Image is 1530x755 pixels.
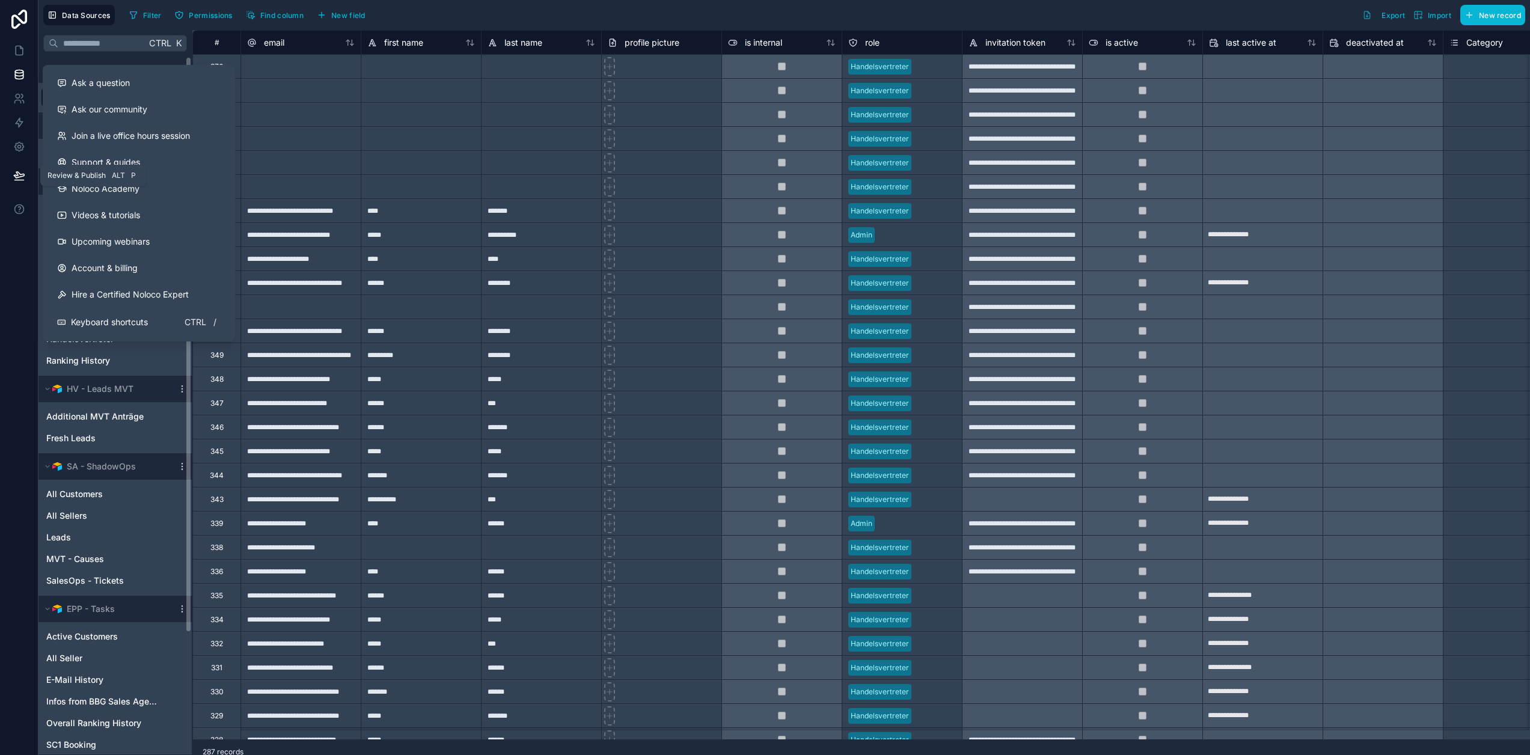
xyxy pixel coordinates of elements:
[384,37,423,49] span: first name
[851,470,909,481] div: Handelsvertreter
[72,156,140,168] span: Support & guides
[851,686,909,697] div: Handelsvertreter
[210,615,224,625] div: 334
[745,37,782,49] span: is internal
[851,157,909,168] div: Handelsvertreter
[985,37,1045,49] span: invitation token
[183,315,207,329] span: Ctrl
[72,262,138,274] span: Account & billing
[851,542,909,553] div: Handelsvertreter
[210,687,224,697] div: 330
[1428,11,1451,20] span: Import
[47,149,230,176] a: Support & guides
[210,374,224,384] div: 348
[143,11,162,20] span: Filter
[851,254,909,264] div: Handelsvertreter
[210,543,223,552] div: 338
[210,62,224,72] div: 370
[211,663,222,673] div: 331
[124,6,166,24] button: Filter
[1466,37,1503,49] span: Category
[1382,11,1405,20] span: Export
[112,171,125,180] span: Alt
[170,6,241,24] a: Permissions
[851,109,909,120] div: Handelsvertreter
[72,77,130,89] span: Ask a question
[47,281,230,308] button: Hire a Certified Noloco Expert
[210,591,223,601] div: 335
[148,35,173,50] span: Ctrl
[1409,5,1455,25] button: Import
[851,446,909,457] div: Handelsvertreter
[1106,37,1138,49] span: is active
[851,711,909,721] div: Handelsvertreter
[851,638,909,649] div: Handelsvertreter
[72,209,140,221] span: Videos & tutorials
[72,183,139,195] span: Noloco Academy
[865,37,880,49] span: role
[851,350,909,361] div: Handelsvertreter
[210,471,224,480] div: 344
[210,350,224,360] div: 349
[210,447,224,456] div: 345
[851,206,909,216] div: Handelsvertreter
[1358,5,1409,25] button: Export
[210,639,223,649] div: 332
[1346,37,1404,49] span: deactivated at
[210,735,223,745] div: 328
[1455,5,1525,25] a: New record
[851,518,872,529] div: Admin
[313,6,370,24] button: New field
[331,11,366,20] span: New field
[851,566,909,577] div: Handelsvertreter
[174,39,183,47] span: K
[1460,5,1525,25] button: New record
[851,278,909,289] div: Handelsvertreter
[47,255,230,281] a: Account & billing
[242,6,308,24] button: Find column
[210,423,224,432] div: 346
[210,399,224,408] div: 347
[72,236,150,248] span: Upcoming webinars
[210,711,223,721] div: 329
[72,103,147,115] span: Ask our community
[1226,37,1276,49] span: last active at
[72,289,189,301] span: Hire a Certified Noloco Expert
[625,37,679,49] span: profile picture
[47,228,230,255] a: Upcoming webinars
[43,5,115,25] button: Data Sources
[47,171,106,180] span: Review & Publish
[170,6,236,24] button: Permissions
[851,326,909,337] div: Handelsvertreter
[851,422,909,433] div: Handelsvertreter
[851,230,872,240] div: Admin
[47,123,230,149] a: Join a live office hours session
[851,182,909,192] div: Handelsvertreter
[47,70,230,96] button: Ask a question
[851,398,909,409] div: Handelsvertreter
[851,662,909,673] div: Handelsvertreter
[851,302,909,313] div: Handelsvertreter
[202,38,231,47] div: #
[851,494,909,505] div: Handelsvertreter
[210,317,219,327] span: /
[47,308,230,337] button: Keyboard shortcutsCtrl/
[129,171,138,180] span: P
[264,37,284,49] span: email
[72,130,190,142] span: Join a live office hours session
[851,133,909,144] div: Handelsvertreter
[851,61,909,72] div: Handelsvertreter
[189,11,232,20] span: Permissions
[210,567,223,576] div: 336
[62,11,111,20] span: Data Sources
[210,519,223,528] div: 339
[47,96,230,123] a: Ask our community
[210,495,224,504] div: 343
[47,202,230,228] a: Videos & tutorials
[47,176,230,202] a: Noloco Academy
[71,316,148,328] span: Keyboard shortcuts
[851,374,909,385] div: Handelsvertreter
[851,735,909,745] div: Handelsvertreter
[504,37,542,49] span: last name
[851,85,909,96] div: Handelsvertreter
